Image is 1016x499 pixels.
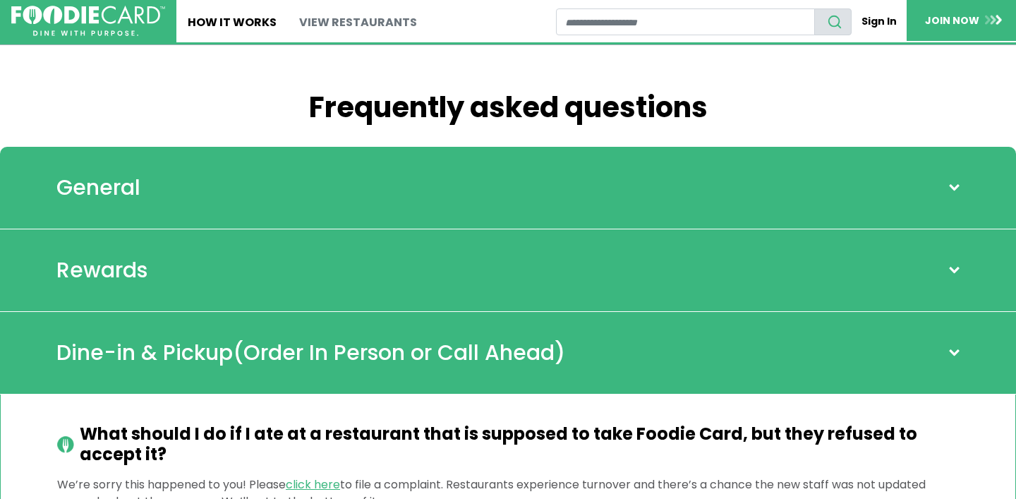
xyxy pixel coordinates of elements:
[56,258,147,283] h2: Rewards
[56,175,140,200] h2: General
[233,337,565,368] span: (Order In Person or Call Ahead)
[814,8,852,35] button: search
[286,476,340,493] a: click here
[852,8,907,35] a: Sign In
[56,340,565,366] h2: Dine-in & Pickup
[556,8,816,35] input: restaurant search
[57,424,959,465] h2: What should I do if I ate at a restaurant that is supposed to take Foodie Card, but they refused ...
[11,6,165,37] img: FoodieCard; Eat, Drink, Save, Donate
